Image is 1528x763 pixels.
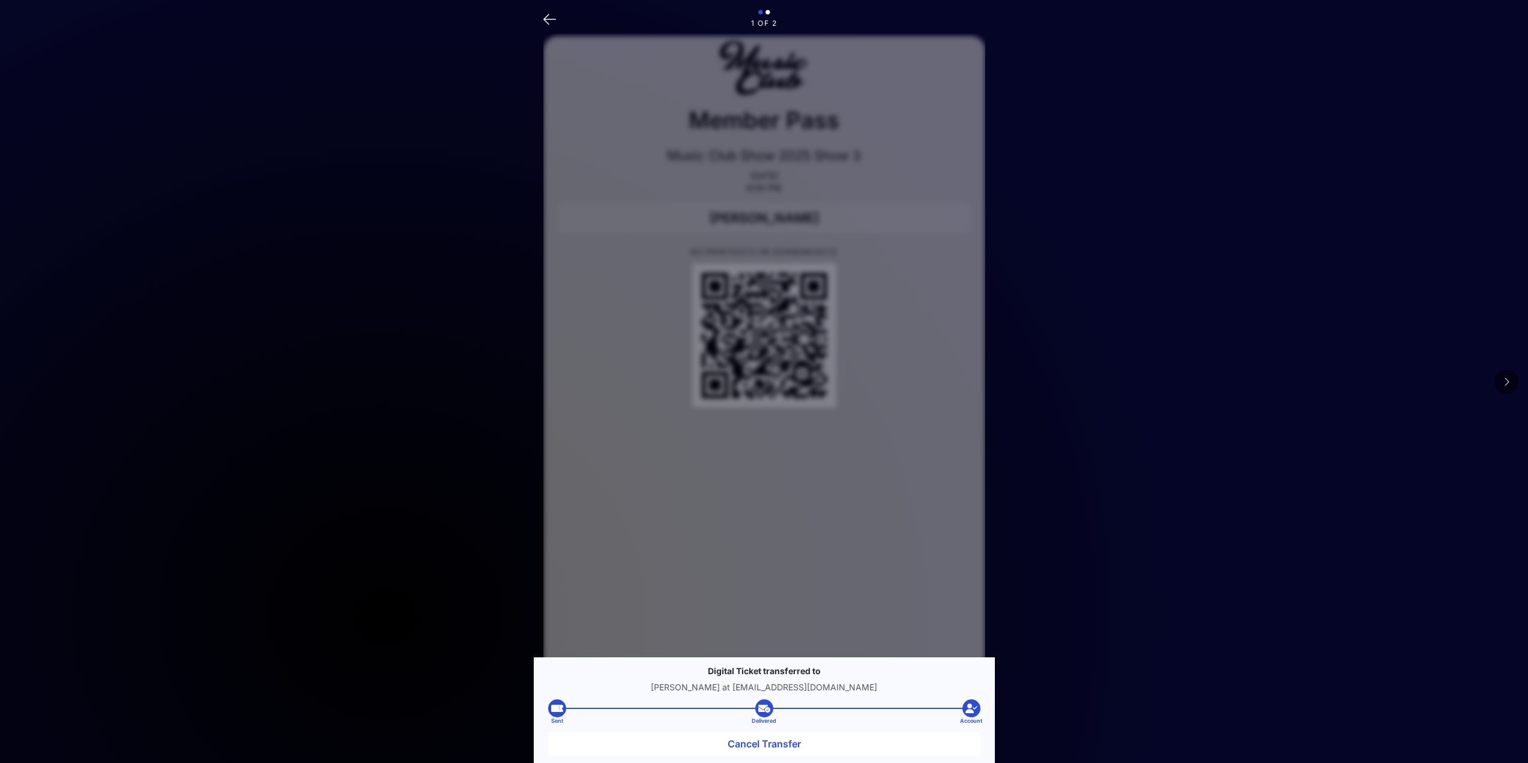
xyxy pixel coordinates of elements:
[692,264,836,408] div: QR Code
[548,665,980,678] p: Digital Ticket transferred to
[752,717,776,724] span: Delivered
[548,732,980,756] button: Cancel Transfer
[558,248,971,256] p: NO PRINTOUTS OR SCREENSHOTS
[558,103,971,137] p: Member Pass
[558,202,971,234] div: [PERSON_NAME]
[543,19,985,28] p: 1 of 2
[558,183,971,193] p: 6:00 PM
[551,717,563,724] span: Sent
[548,683,980,692] p: [PERSON_NAME] at [EMAIL_ADDRESS][DOMAIN_NAME]
[558,171,971,181] p: [DATE]
[558,147,971,164] p: Music Club Show 2025 Show 3
[960,717,982,724] span: Account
